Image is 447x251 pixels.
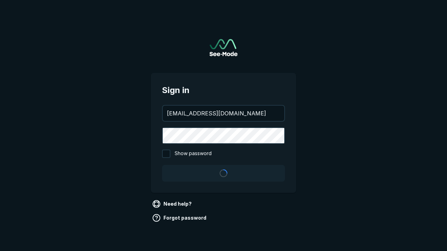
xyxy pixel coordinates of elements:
span: Sign in [162,84,285,97]
a: Need help? [151,198,195,210]
input: your@email.com [163,106,284,121]
a: Forgot password [151,212,209,223]
img: See-Mode Logo [210,39,237,56]
span: Show password [175,150,212,158]
a: Go to sign in [210,39,237,56]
